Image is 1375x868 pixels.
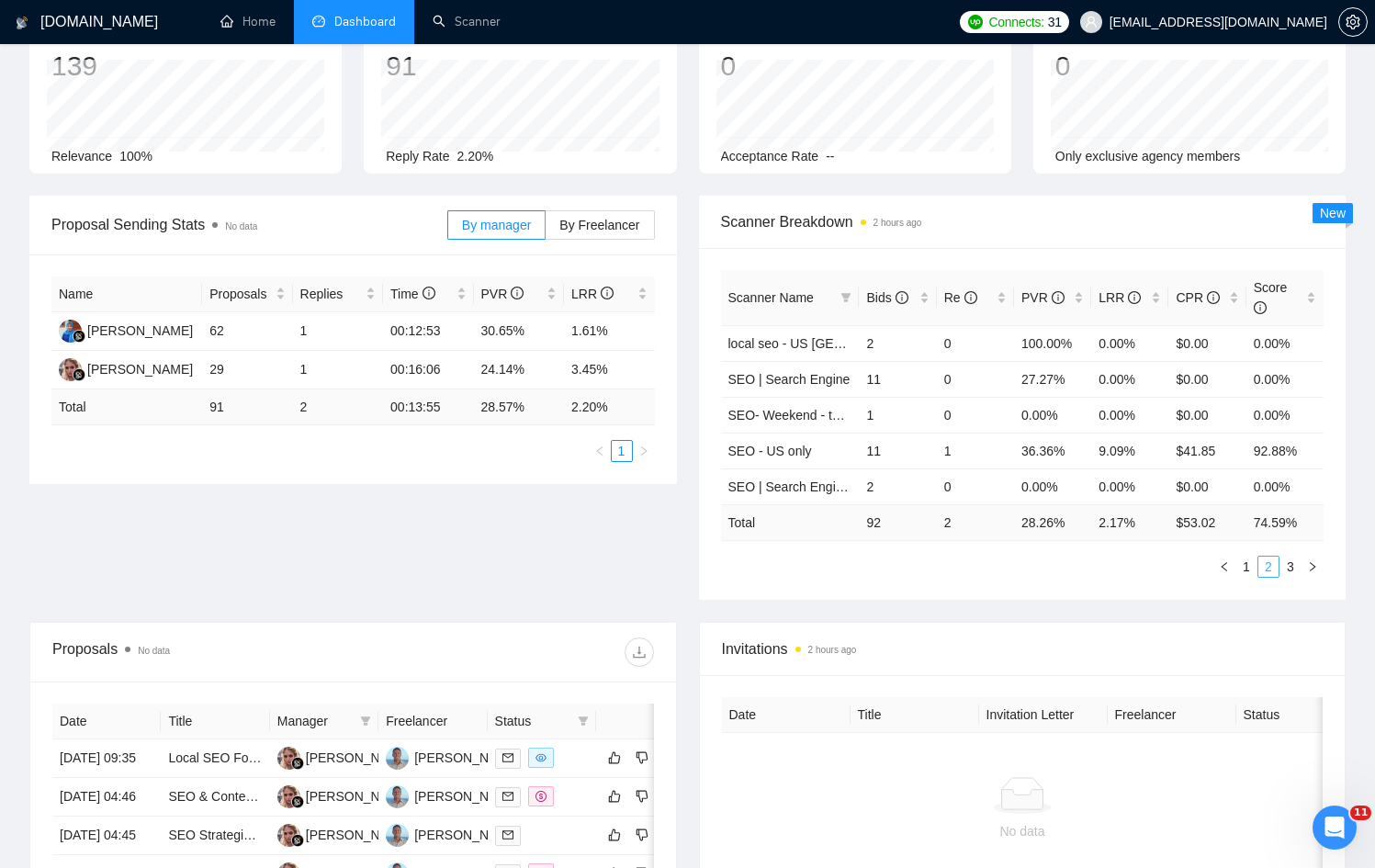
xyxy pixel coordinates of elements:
button: like [603,747,626,769]
a: local seo - US [GEOGRAPHIC_DATA] [728,336,946,351]
td: Local SEO For Greater NYC, Long Island & Westchester [161,739,269,778]
div: Proposals [52,637,353,667]
span: 31 [1048,12,1062,32]
span: filter [360,716,371,727]
img: EN [59,320,82,343]
span: By Freelancer [559,218,639,232]
span: mail [502,791,513,802]
td: 1.61% [564,312,655,351]
span: info-circle [423,287,435,299]
td: $ 53.02 [1168,504,1245,540]
a: searchScanner [433,14,501,29]
td: $41.85 [1168,433,1245,468]
button: left [589,440,611,462]
a: KG[PERSON_NAME] [277,788,411,803]
li: Next Page [633,440,655,462]
div: 0 [721,49,848,84]
td: 24.14% [474,351,564,389]
button: download [625,637,654,667]
span: 2.20% [457,149,494,163]
li: 1 [611,440,633,462]
td: 92 [859,504,936,540]
td: 92.88% [1246,433,1324,468]
div: 91 [386,49,495,84]
td: $0.00 [1168,468,1245,504]
th: Replies [293,276,383,312]
td: 100.00% [1014,325,1091,361]
span: eye [535,752,547,763]
span: filter [356,707,375,735]
td: $0.00 [1168,325,1245,361]
button: like [603,785,626,807]
span: mail [502,752,513,763]
span: -- [826,149,834,163]
div: [PERSON_NAME] [306,786,411,806]
span: filter [574,707,592,735]
div: [PERSON_NAME] [306,825,411,845]
img: MW [386,785,409,808]
div: [PERSON_NAME] [87,321,193,341]
td: 2 [293,389,383,425]
span: info-circle [896,291,908,304]
div: 139 [51,49,225,84]
span: By manager [462,218,531,232]
div: No data [737,821,1309,841]
span: Bids [866,290,907,305]
li: Previous Page [1213,556,1235,578]
td: 11 [859,433,936,468]
td: SEO & Content Specialist for B2B Digital Tech Company [161,778,269,817]
td: 0 [937,397,1014,433]
span: Relevance [51,149,112,163]
a: SEO | Search Engine - US only [728,479,907,494]
td: 28.57 % [474,389,564,425]
img: upwork-logo.png [968,15,983,29]
a: SEO- Weekend - template [728,408,878,423]
td: 2 [859,325,936,361]
img: gigradar-bm.png [291,834,304,847]
span: like [608,828,621,842]
img: gigradar-bm.png [73,330,85,343]
img: MW [386,747,409,770]
td: 0.00% [1091,361,1168,397]
td: 36.36% [1014,433,1091,468]
td: 3.45% [564,351,655,389]
span: LRR [571,287,614,301]
td: 0.00% [1014,468,1091,504]
a: 1 [1236,557,1257,577]
span: mail [502,829,513,840]
span: left [594,445,605,457]
td: 30.65% [474,312,564,351]
td: 62 [202,312,292,351]
span: info-circle [964,291,977,304]
img: KG [59,358,82,381]
time: 2 hours ago [808,645,857,655]
td: Total [51,389,202,425]
span: PVR [1021,290,1065,305]
a: SEO Strategist / Backlink Builder [168,828,355,842]
span: Acceptance Rate [721,149,819,163]
a: MW[PERSON_NAME] [386,788,520,803]
button: left [1213,556,1235,578]
a: SEO & Content Specialist for B2B Digital Tech Company [168,789,490,804]
span: filter [840,292,851,303]
td: 11 [859,361,936,397]
td: 00:12:53 [383,312,473,351]
span: like [608,789,621,804]
td: 1 [293,312,383,351]
span: info-circle [1207,291,1220,304]
span: No data [225,221,257,231]
span: dashboard [312,15,325,28]
a: setting [1338,15,1368,29]
span: right [1307,561,1318,572]
td: 28.26 % [1014,504,1091,540]
img: logo [16,8,28,38]
td: 0.00% [1246,397,1324,433]
a: 1 [612,441,632,461]
a: homeHome [220,14,276,29]
span: 100% [119,149,152,163]
th: Freelancer [378,704,487,739]
li: Previous Page [589,440,611,462]
button: right [633,440,655,462]
img: KG [277,824,300,847]
span: LRR [1099,290,1141,305]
